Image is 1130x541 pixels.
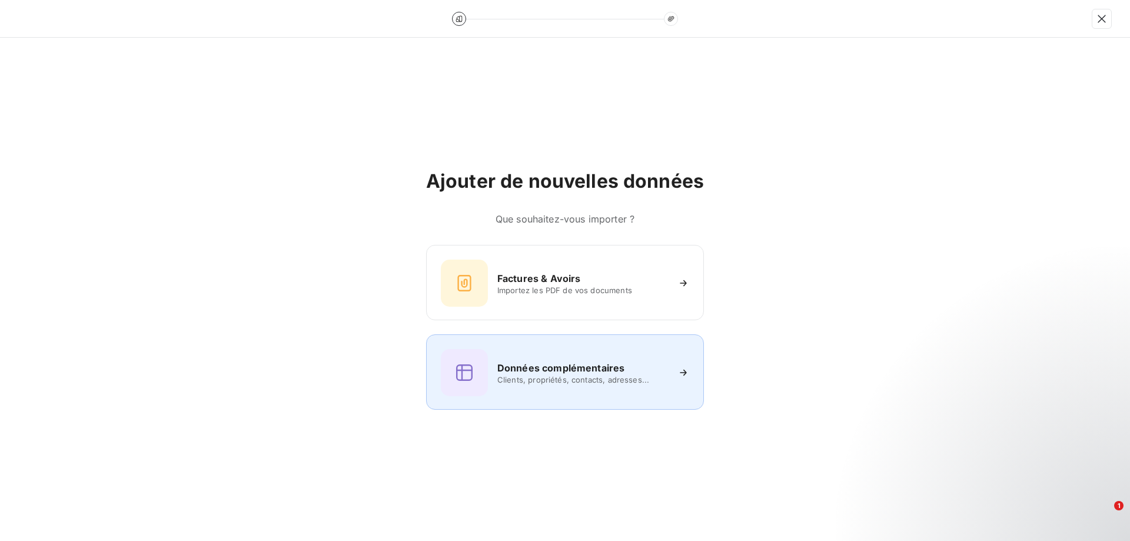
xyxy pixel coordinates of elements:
iframe: Intercom notifications message [895,427,1130,509]
h2: Ajouter de nouvelles données [426,170,704,193]
h6: Factures & Avoirs [497,271,581,286]
h6: Données complémentaires [497,361,624,375]
iframe: Intercom live chat [1090,501,1118,529]
span: Importez les PDF de vos documents [497,286,668,295]
span: 1 [1114,501,1124,510]
h6: Que souhaitez-vous importer ? [426,212,704,226]
span: Clients, propriétés, contacts, adresses... [497,375,668,384]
